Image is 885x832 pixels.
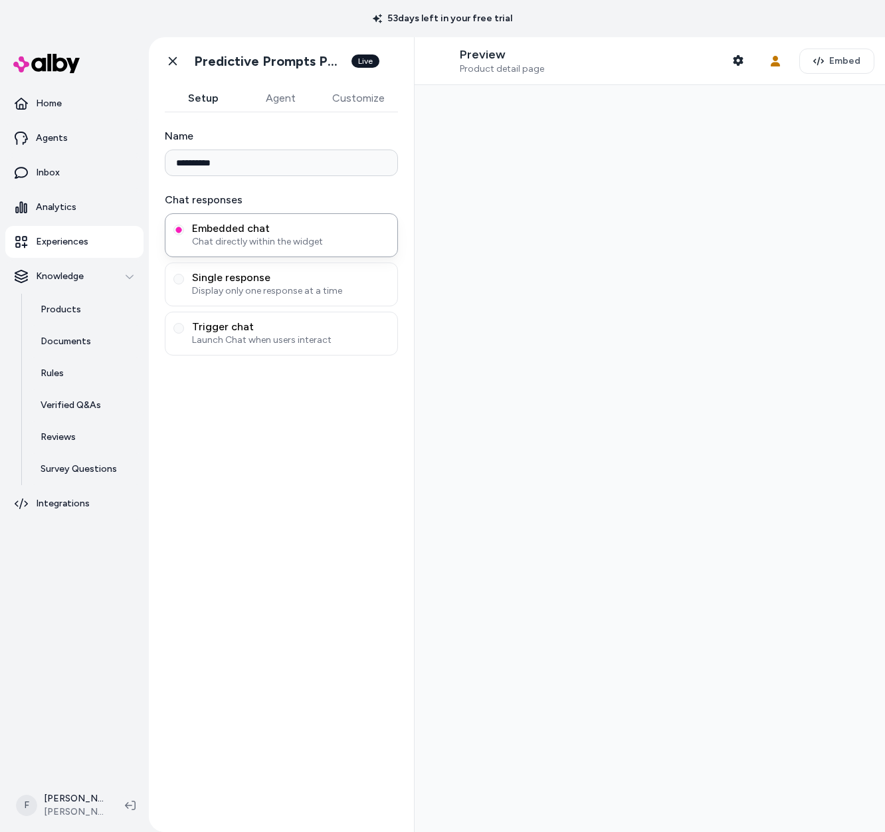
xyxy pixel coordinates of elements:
[41,303,81,316] p: Products
[27,326,144,358] a: Documents
[44,792,104,805] p: [PERSON_NAME]
[460,47,544,62] p: Preview
[41,367,64,380] p: Rules
[36,270,84,283] p: Knowledge
[165,85,242,112] button: Setup
[5,191,144,223] a: Analytics
[16,795,37,816] span: F
[351,54,379,68] div: Live
[173,274,184,284] button: Single responseDisplay only one response at a time
[36,97,62,110] p: Home
[36,166,60,179] p: Inbox
[5,88,144,120] a: Home
[36,132,68,145] p: Agents
[192,222,389,235] span: Embedded chat
[27,389,144,421] a: Verified Q&As
[365,12,520,25] p: 53 days left in your free trial
[5,157,144,189] a: Inbox
[5,260,144,292] button: Knowledge
[41,431,76,444] p: Reviews
[192,284,389,298] span: Display only one response at a time
[5,488,144,520] a: Integrations
[173,323,184,334] button: Trigger chatLaunch Chat when users interact
[41,399,101,412] p: Verified Q&As
[27,421,144,453] a: Reviews
[41,335,91,348] p: Documents
[36,235,88,249] p: Experiences
[799,49,874,74] button: Embed
[27,358,144,389] a: Rules
[5,226,144,258] a: Experiences
[192,271,389,284] span: Single response
[192,334,389,347] span: Launch Chat when users interact
[27,294,144,326] a: Products
[5,122,144,154] a: Agents
[36,201,76,214] p: Analytics
[192,320,389,334] span: Trigger chat
[44,805,104,819] span: [PERSON_NAME]
[8,784,114,827] button: F[PERSON_NAME][PERSON_NAME]
[194,53,344,70] h1: Predictive Prompts PDP
[41,463,117,476] p: Survey Questions
[13,54,80,73] img: alby Logo
[192,235,389,249] span: Chat directly within the widget
[36,497,90,510] p: Integrations
[165,128,398,144] label: Name
[27,453,144,485] a: Survey Questions
[165,192,398,208] label: Chat responses
[460,63,544,75] span: Product detail page
[829,54,860,68] span: Embed
[173,225,184,235] button: Embedded chatChat directly within the widget
[319,85,398,112] button: Customize
[242,85,319,112] button: Agent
